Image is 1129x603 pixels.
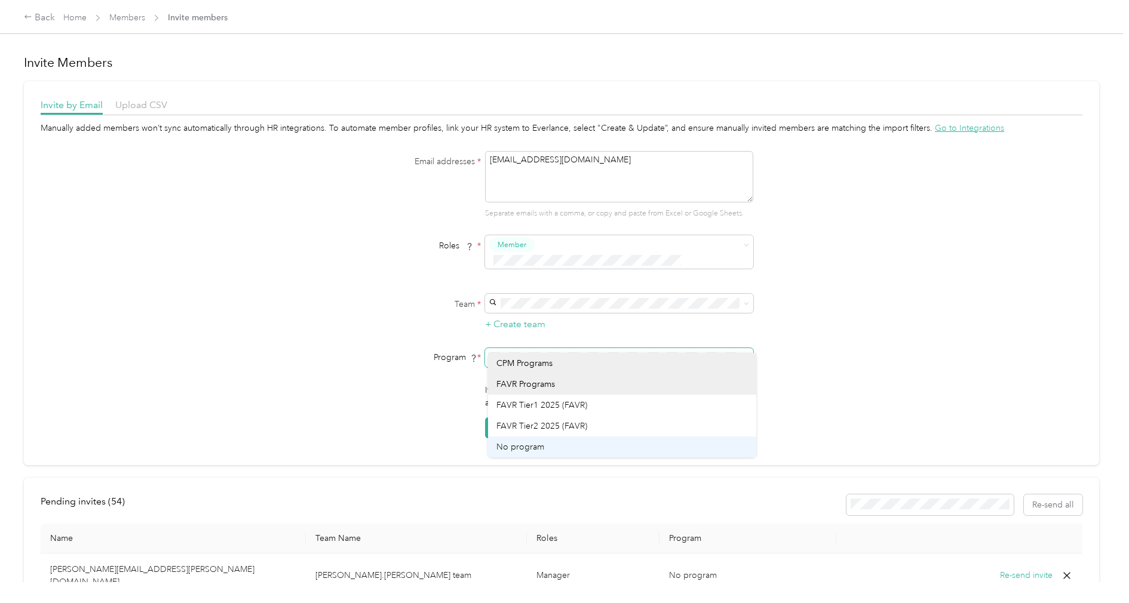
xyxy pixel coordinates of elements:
span: Upload CSV [115,99,167,110]
p: Separate emails with a comma, or copy and paste from Excel or Google Sheets. [485,208,753,219]
span: Invite by Email [41,99,103,110]
h1: Invite Members [24,54,1099,71]
div: Back [24,11,55,25]
button: Send Invites [485,417,548,438]
th: Roles [527,524,659,553]
span: FAVR Tier2 2025 (FAVR) [496,421,587,431]
button: + Create team [485,317,545,332]
div: Manually added members won’t sync automatically through HR integrations. To automate member profi... [41,122,1082,134]
button: Re-send all [1024,494,1082,515]
button: Member [489,238,535,253]
label: Team [332,298,481,310]
span: Member [498,239,526,250]
span: No program [496,442,544,452]
div: Resend all invitations [846,494,1083,515]
a: Members [109,13,145,23]
span: [PERSON_NAME].[PERSON_NAME] team [315,570,471,580]
span: ( 54 ) [108,496,125,507]
th: Team Name [306,524,527,553]
th: Name [41,524,306,553]
button: Re-send invite [1000,569,1053,582]
span: Invite members [168,11,228,24]
span: No program [669,570,717,580]
span: Manager [536,570,570,580]
li: FAVR Programs [488,374,756,395]
p: If multiple members are invited above, this profile information will apply to all invited members [485,384,753,409]
th: Program [659,524,836,553]
li: CPM Programs [488,353,756,374]
textarea: [EMAIL_ADDRESS][DOMAIN_NAME] [485,151,753,202]
span: FAVR Tier1 2025 (FAVR) [496,400,587,410]
iframe: Everlance-gr Chat Button Frame [1062,536,1129,603]
span: Go to Integrations [935,123,1004,133]
label: Email addresses [332,155,481,168]
span: Pending invites [41,496,125,507]
p: [PERSON_NAME][EMAIL_ADDRESS][PERSON_NAME][DOMAIN_NAME] [50,563,296,588]
div: info-bar [41,494,1082,515]
div: left-menu [41,494,133,515]
span: Roles [435,236,477,255]
a: Home [63,13,87,23]
div: Program [332,351,481,364]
